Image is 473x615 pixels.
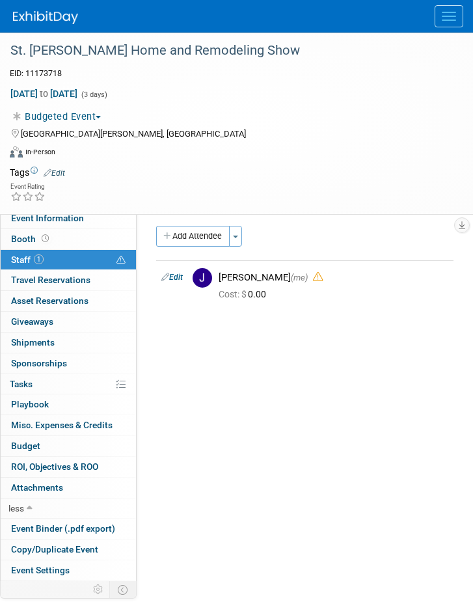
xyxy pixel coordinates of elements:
[219,271,448,284] div: [PERSON_NAME]
[11,275,90,285] span: Travel Reservations
[1,333,136,353] a: Shipments
[1,436,136,456] a: Budget
[156,226,230,247] button: Add Attendee
[291,273,308,282] span: (me)
[11,358,67,368] span: Sponsorships
[1,394,136,415] a: Playbook
[11,544,98,554] span: Copy/Duplicate Event
[116,254,126,266] span: Potential Scheduling Conflict -- at least one attendee is tagged in another overlapping event.
[11,482,63,493] span: Attachments
[39,234,51,243] span: Booth not reserved yet
[1,457,136,477] a: ROI, Objectives & ROO
[11,295,88,306] span: Asset Reservations
[11,461,98,472] span: ROI, Objectives & ROO
[1,499,136,519] a: less
[11,441,40,451] span: Budget
[10,68,62,78] span: Event ID: 11173718
[1,415,136,435] a: Misc. Expenses & Credits
[80,90,107,99] span: (3 days)
[10,166,65,179] td: Tags
[219,289,248,299] span: Cost: $
[1,519,136,539] a: Event Binder (.pdf export)
[21,129,246,139] span: [GEOGRAPHIC_DATA][PERSON_NAME], [GEOGRAPHIC_DATA]
[87,581,110,598] td: Personalize Event Tab Strip
[10,184,46,190] div: Event Rating
[11,213,84,223] span: Event Information
[10,110,106,124] button: Budgeted Event
[1,560,136,581] a: Event Settings
[44,169,65,178] a: Edit
[313,272,323,282] i: Double-book Warning!
[1,291,136,311] a: Asset Reservations
[25,147,55,157] div: In-Person
[11,420,113,430] span: Misc. Expenses & Credits
[8,503,24,513] span: less
[1,374,136,394] a: Tasks
[13,11,78,24] img: ExhibitDay
[11,523,115,534] span: Event Binder (.pdf export)
[11,254,44,265] span: Staff
[193,268,212,288] img: J.jpg
[1,540,136,560] a: Copy/Duplicate Event
[1,270,136,290] a: Travel Reservations
[1,353,136,374] a: Sponsorships
[38,89,50,99] span: to
[11,565,70,575] span: Event Settings
[11,234,51,244] span: Booth
[10,379,33,389] span: Tasks
[34,254,44,264] span: 1
[161,273,183,282] a: Edit
[1,250,136,270] a: Staff1
[110,581,137,598] td: Toggle Event Tabs
[6,39,447,62] div: St. [PERSON_NAME] Home and Remodeling Show
[435,5,463,27] button: Menu
[1,229,136,249] a: Booth
[11,337,55,348] span: Shipments
[10,88,78,100] span: [DATE] [DATE]
[11,316,53,327] span: Giveaways
[11,399,49,409] span: Playbook
[10,144,447,164] div: Event Format
[10,146,23,157] img: Format-Inperson.png
[1,312,136,332] a: Giveaways
[1,208,136,228] a: Event Information
[219,289,271,299] span: 0.00
[1,478,136,498] a: Attachments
